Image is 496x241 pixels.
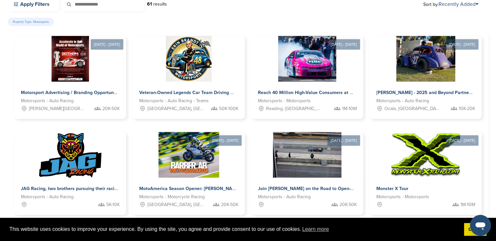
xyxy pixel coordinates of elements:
[139,193,205,201] span: Motorsports - Motorcycle Racing
[21,97,74,104] span: Motorsports - Auto Racing
[376,97,429,104] span: Motorsports - Auto Racing
[9,224,459,234] span: This website uses cookies to improve your experience. By using the site, you agree and provide co...
[446,135,478,146] div: [DATE] - [DATE]
[464,223,487,236] a: dismiss cookie message
[153,1,167,7] span: results
[147,201,203,208] span: [GEOGRAPHIC_DATA], [GEOGRAPHIC_DATA]
[439,1,478,8] a: Recently Added
[102,105,120,112] span: 20K-50K
[376,186,408,191] span: Monster X Tour
[258,186,462,191] span: Join [PERSON_NAME] on the Road to Open-Wheel Racing – Sponsorship Opportunities Available
[251,121,363,215] a: [DATE] - [DATE] Sponsorpitch & Join [PERSON_NAME] on the Road to Open-Wheel Racing – Sponsorship ...
[370,25,482,119] a: [DATE] - [DATE] Sponsorpitch & [PERSON_NAME] - 2025 and Beyond Partnership Proposal Motorsports -...
[460,201,475,208] span: 1M-10M
[446,39,478,50] div: [DATE] - [DATE]
[133,121,245,215] a: [DATE] - [DATE] Sponsorpitch & MotoAmerica Season Opener: [PERSON_NAME] Motorsports - Motorcycle ...
[133,36,245,119] a: Sponsorpitch & Veteran-Owned Legends Car Team Driving Racing Excellence and Community Impact Acro...
[21,186,138,191] span: JAG Racing, two brothers pursuing their racing dreams!
[396,36,455,82] img: Sponsorpitch &
[376,193,429,201] span: Motorsports - Motorsports
[470,215,491,236] iframe: Bouton de lancement de la fenêtre de messagerie
[273,132,341,178] img: Sponsorpitch &
[258,97,311,104] span: Motorsports - Motorsports
[258,90,369,95] span: Reach 40 Million High-Value Consumers at 330 MPH
[266,105,322,112] span: Reading, [GEOGRAPHIC_DATA], [GEOGRAPHIC_DATA], [GEOGRAPHIC_DATA], [GEOGRAPHIC_DATA], [GEOGRAPHIC_...
[39,132,101,178] img: Sponsorpitch &
[139,90,406,95] span: Veteran-Owned Legends Car Team Driving Racing Excellence and Community Impact Across [GEOGRAPHIC_...
[221,201,238,208] span: 20K-50K
[342,105,357,112] span: 1M-10M
[158,132,219,178] img: Sponsorpitch &
[21,90,119,95] span: Motorsport Advertising / Branding Opportunity
[139,97,209,104] span: Motorsports - Auto Racing - Teams
[147,1,152,7] strong: 61
[106,201,120,208] span: 5K-10K
[139,186,240,191] span: MotoAmerica Season Opener: [PERSON_NAME]
[8,18,54,26] span: Property Type: Motorsports
[52,36,89,82] img: Sponsorpitch &
[459,105,475,112] span: 10K-20K
[166,36,212,82] img: Sponsorpitch &
[327,39,360,50] div: [DATE] - [DATE]
[391,132,460,178] img: Sponsorpitch &
[147,105,203,112] span: [GEOGRAPHIC_DATA], [GEOGRAPHIC_DATA], [GEOGRAPHIC_DATA], [GEOGRAPHIC_DATA]
[370,121,482,215] a: [DATE] - [DATE] Sponsorpitch & Monster X Tour Motorsports - Motorsports 1M-10M
[14,132,126,215] a: Sponsorpitch & JAG Racing, two brothers pursuing their racing dreams! Motorsports - Auto Racing 5...
[301,224,330,234] a: learn more about cookies
[384,105,441,112] span: Ocala, [GEOGRAPHIC_DATA]
[258,193,311,201] span: Motorsports - Auto Racing
[14,25,126,119] a: [DATE] - [DATE] Sponsorpitch & Motorsport Advertising / Branding Opportunity Motorsports - Auto R...
[278,36,336,82] img: Sponsorpitch &
[29,105,85,112] span: [PERSON_NAME][GEOGRAPHIC_DATA][PERSON_NAME], [GEOGRAPHIC_DATA], [GEOGRAPHIC_DATA], [GEOGRAPHIC_DA...
[21,193,74,201] span: Motorsports - Auto Racing
[327,135,360,146] div: [DATE] - [DATE]
[251,25,363,119] a: [DATE] - [DATE] Sponsorpitch & Reach 40 Million High-Value Consumers at 330 MPH Motorsports - Mot...
[219,105,238,112] span: 50K-100K
[339,201,357,208] span: 20K-50K
[423,2,478,7] span: Sort by:
[91,39,123,50] div: [DATE] - [DATE]
[209,135,242,146] div: [DATE] - [DATE]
